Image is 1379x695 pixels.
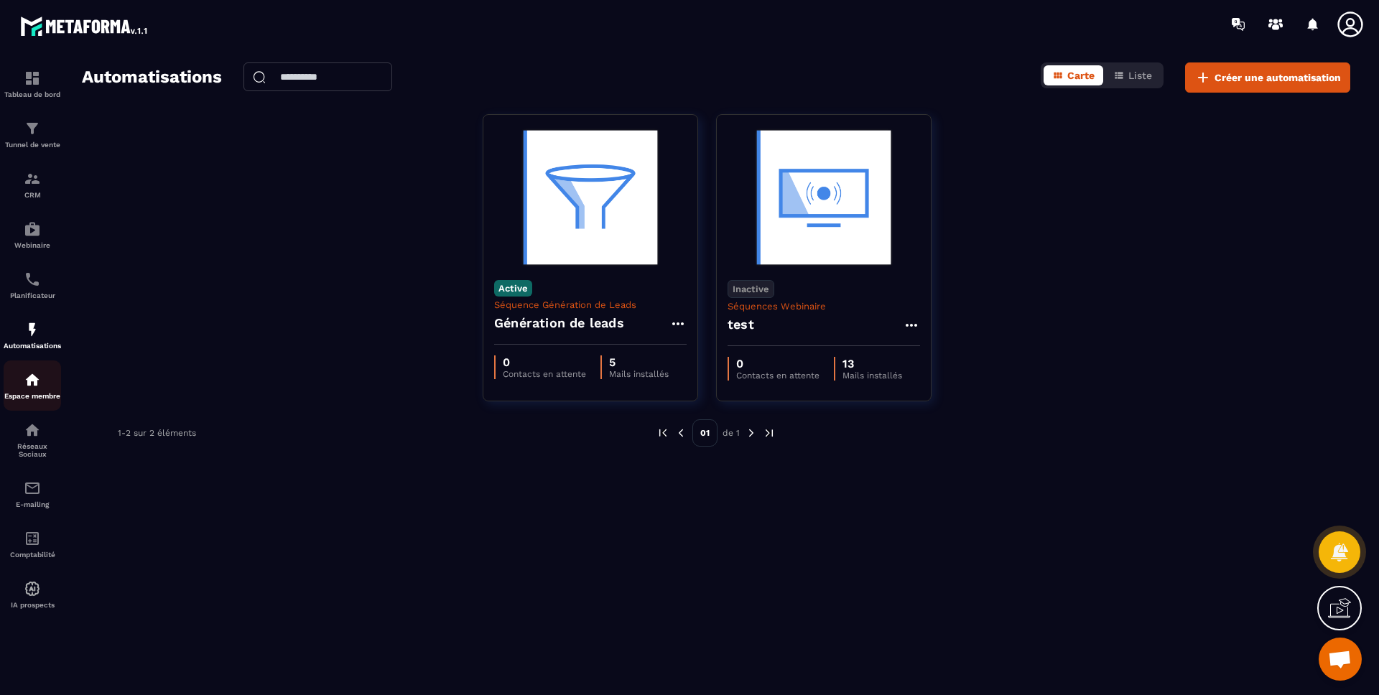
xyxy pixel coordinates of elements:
[4,392,61,400] p: Espace membre
[4,469,61,519] a: emailemailE-mailing
[494,280,532,297] p: Active
[728,314,754,335] h4: test
[728,126,920,269] img: automation-background
[1067,70,1095,81] span: Carte
[24,321,41,338] img: automations
[656,426,669,439] img: prev
[1215,70,1341,85] span: Créer une automatisation
[4,260,61,310] a: schedulerschedulerPlanificateur
[24,271,41,288] img: scheduler
[4,90,61,98] p: Tableau de bord
[24,170,41,187] img: formation
[503,355,586,369] p: 0
[4,360,61,411] a: automationsautomationsEspace membre
[4,159,61,210] a: formationformationCRM
[24,421,41,439] img: social-network
[4,442,61,458] p: Réseaux Sociaux
[24,480,41,497] img: email
[494,313,624,333] h4: Génération de leads
[118,428,196,438] p: 1-2 sur 2 éléments
[4,210,61,260] a: automationsautomationsWebinaire
[674,426,687,439] img: prev
[692,419,718,447] p: 01
[842,357,902,370] p: 13
[494,126,687,269] img: automation-background
[4,141,61,149] p: Tunnel de vente
[24,580,41,597] img: automations
[24,70,41,87] img: formation
[503,369,586,379] p: Contacts en attente
[4,519,61,569] a: accountantaccountantComptabilité
[745,426,758,439] img: next
[4,241,61,249] p: Webinaire
[1128,70,1152,81] span: Liste
[609,355,669,369] p: 5
[736,370,819,381] p: Contacts en attente
[1105,65,1161,85] button: Liste
[4,551,61,559] p: Comptabilité
[1319,638,1362,681] a: Ouvrir le chat
[4,291,61,299] p: Planificateur
[4,191,61,199] p: CRM
[736,357,819,370] p: 0
[4,601,61,609] p: IA prospects
[1185,62,1350,93] button: Créer une automatisation
[763,426,776,439] img: next
[20,13,149,39] img: logo
[4,500,61,508] p: E-mailing
[4,411,61,469] a: social-networksocial-networkRéseaux Sociaux
[24,220,41,238] img: automations
[4,310,61,360] a: automationsautomationsAutomatisations
[24,530,41,547] img: accountant
[4,109,61,159] a: formationformationTunnel de vente
[723,427,740,439] p: de 1
[728,280,774,298] p: Inactive
[24,371,41,388] img: automations
[4,342,61,350] p: Automatisations
[1044,65,1103,85] button: Carte
[4,59,61,109] a: formationformationTableau de bord
[82,62,222,93] h2: Automatisations
[728,301,920,312] p: Séquences Webinaire
[494,299,687,310] p: Séquence Génération de Leads
[24,120,41,137] img: formation
[842,370,902,381] p: Mails installés
[609,369,669,379] p: Mails installés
